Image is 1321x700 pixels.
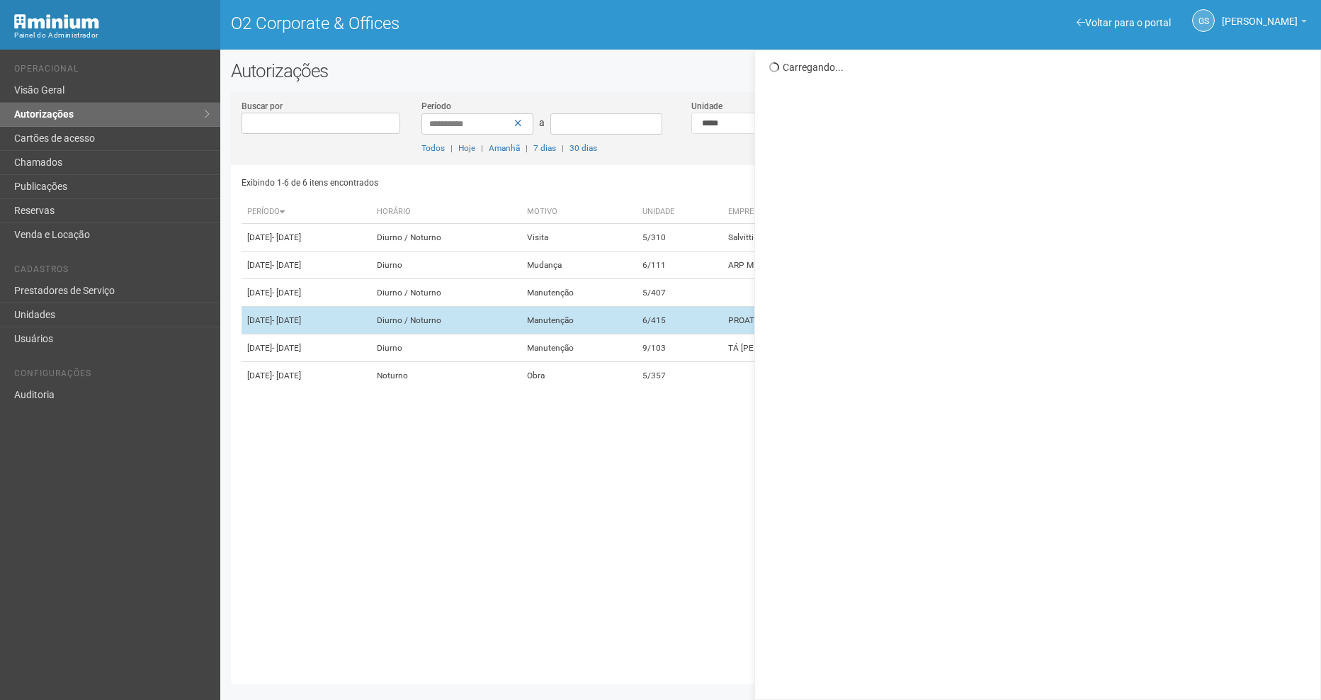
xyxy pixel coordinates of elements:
span: - [DATE] [272,260,301,270]
a: GS [1192,9,1215,32]
li: Cadastros [14,264,210,279]
span: - [DATE] [272,371,301,380]
span: Gabriela Souza [1222,2,1298,27]
div: Painel do Administrador [14,29,210,42]
td: 6/415 [637,307,722,334]
a: 7 dias [533,143,556,153]
div: Carregando... [769,61,1310,74]
h1: O2 Corporate & Offices [231,14,760,33]
span: - [DATE] [272,315,301,325]
label: Buscar por [242,100,283,113]
td: [DATE] [242,334,371,362]
label: Unidade [691,100,722,113]
li: Configurações [14,368,210,383]
a: [PERSON_NAME] [1222,18,1307,29]
td: Manutenção [521,307,637,334]
td: Diurno / Noturno [371,307,522,334]
td: 9/103 [637,334,722,362]
span: - [DATE] [272,343,301,353]
h2: Autorizações [231,60,1310,81]
td: ARP MED S.A [722,252,959,279]
span: | [481,143,483,153]
td: Diurno / Noturno [371,279,522,307]
a: Hoje [458,143,475,153]
span: a [539,117,545,128]
td: Manutenção [521,279,637,307]
th: Unidade [637,201,722,224]
span: | [562,143,564,153]
th: Período [242,201,371,224]
td: PROATIVA CAPITAL [722,307,959,334]
td: 6/111 [637,252,722,279]
td: [DATE] [242,362,371,390]
td: [DATE] [242,307,371,334]
td: Manutenção [521,334,637,362]
a: Voltar para o portal [1077,17,1171,28]
td: Obra [521,362,637,390]
td: [DATE] [242,279,371,307]
td: Visita [521,224,637,252]
div: Exibindo 1-6 de 6 itens encontrados [242,172,767,193]
img: Minium [14,14,99,29]
td: TÁ [PERSON_NAME] [722,334,959,362]
td: Diurno / Noturno [371,224,522,252]
span: | [526,143,528,153]
td: Salvitti Performance e Saúde [722,224,959,252]
span: - [DATE] [272,288,301,298]
td: 5/357 [637,362,722,390]
td: [DATE] [242,252,371,279]
td: Mudança [521,252,637,279]
a: Amanhã [489,143,520,153]
a: 30 dias [569,143,597,153]
span: - [DATE] [272,232,301,242]
label: Período [421,100,451,113]
th: Motivo [521,201,637,224]
td: Diurno [371,252,522,279]
a: Todos [421,143,445,153]
th: Horário [371,201,522,224]
td: 5/310 [637,224,722,252]
span: | [450,143,453,153]
td: 5/407 [637,279,722,307]
td: Noturno [371,362,522,390]
td: [DATE] [242,224,371,252]
td: Diurno [371,334,522,362]
li: Operacional [14,64,210,79]
th: Empresa [722,201,959,224]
